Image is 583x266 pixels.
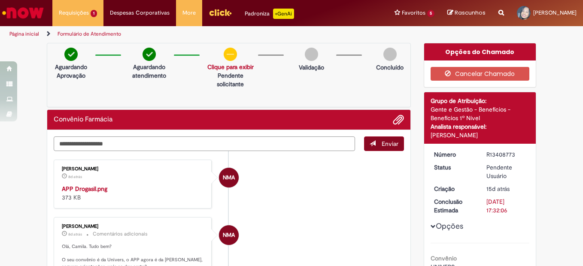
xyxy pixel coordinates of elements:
span: Despesas Corporativas [110,9,170,17]
div: [DATE] 17:32:06 [486,197,526,215]
a: Página inicial [9,30,39,37]
time: 13/08/2025 11:32:03 [486,185,510,193]
p: +GenAi [273,9,294,19]
span: 15d atrás [486,185,510,193]
b: Convênio [431,254,457,262]
span: Requisições [59,9,89,17]
span: 8d atrás [68,232,82,237]
dt: Status [428,163,480,172]
dt: Criação [428,184,480,193]
button: Enviar [364,136,404,151]
span: [PERSON_NAME] [533,9,577,16]
img: click_logo_yellow_360x200.png [209,6,232,19]
a: APP Drogasil.png [62,185,107,193]
div: Grupo de Atribuição: [431,97,530,105]
h2: Convênio Farmácia Histórico de tíquete [54,116,112,124]
div: [PERSON_NAME] [62,166,205,172]
button: Adicionar anexos [393,114,404,125]
time: 19/08/2025 16:59:10 [68,232,82,237]
span: NMA [223,167,235,188]
dt: Número [428,150,480,159]
span: Favoritos [402,9,425,17]
img: check-circle-green.png [64,48,78,61]
div: Neilyse Moraes Almeida [219,168,239,187]
div: R13408773 [486,150,526,159]
span: NMA [223,225,235,245]
span: Rascunhos [455,9,486,17]
dt: Conclusão Estimada [428,197,480,215]
a: Rascunhos [447,9,486,17]
a: Formulário de Atendimento [58,30,121,37]
time: 19/08/2025 16:59:25 [68,174,82,179]
img: ServiceNow [1,4,45,21]
span: Enviar [382,140,398,148]
div: [PERSON_NAME] [62,224,205,229]
span: More [182,9,196,17]
img: circle-minus.png [224,48,237,61]
span: 8d atrás [68,174,82,179]
div: Neilyse Moraes Almeida [219,225,239,245]
p: Aguardando atendimento [129,63,169,80]
img: img-circle-grey.png [383,48,397,61]
span: 5 [427,10,434,17]
span: 1 [91,10,97,17]
div: 373 KB [62,184,205,202]
div: Analista responsável: [431,122,530,131]
div: [PERSON_NAME] [431,131,530,139]
button: Cancelar Chamado [431,67,530,81]
ul: Trilhas de página [6,26,382,42]
div: Pendente Usuário [486,163,526,180]
p: Aguardando Aprovação [51,63,91,80]
p: Concluído [376,63,404,72]
div: Opções do Chamado [424,43,536,60]
img: img-circle-grey.png [305,48,318,61]
div: 13/08/2025 11:32:03 [486,184,526,193]
div: Gente e Gestão - Benefícios - Benefícios 1º Nível [431,105,530,122]
img: check-circle-green.png [143,48,156,61]
textarea: Digite sua mensagem aqui... [54,136,355,151]
a: Clique para exibir [207,63,254,71]
p: Validação [299,63,324,72]
small: Comentários adicionais [93,230,148,238]
div: Padroniza [245,9,294,19]
p: Pendente solicitante [207,71,254,88]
